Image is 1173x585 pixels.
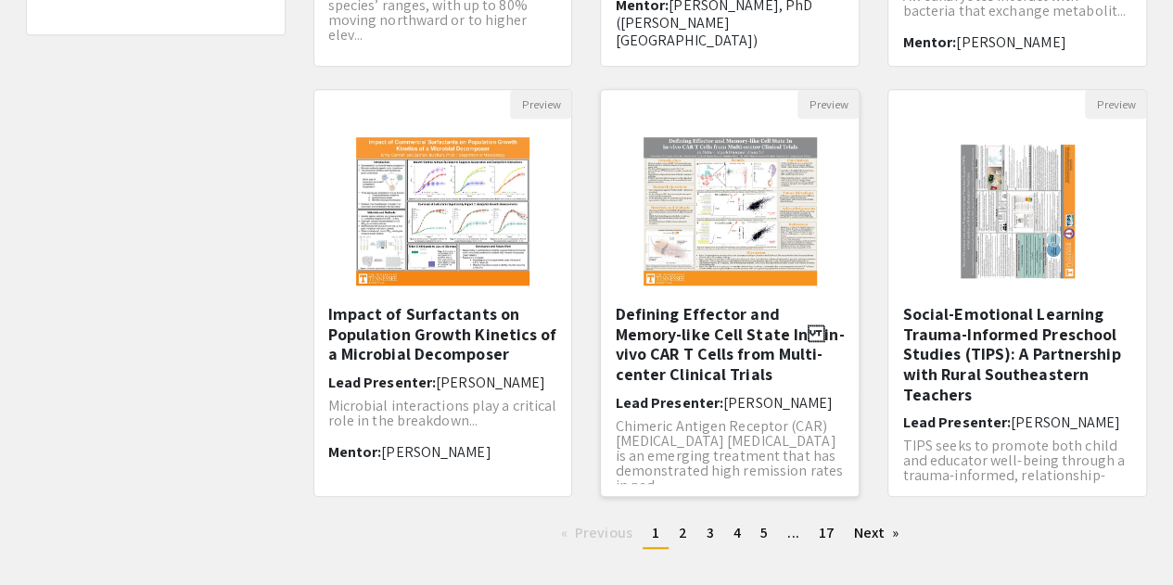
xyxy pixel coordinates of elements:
[902,413,1132,431] h6: Lead Presenter:
[845,519,909,547] a: Next page
[1011,413,1120,432] span: [PERSON_NAME]
[902,32,956,52] span: Mentor:
[887,89,1147,497] div: Open Presentation <p>Social-Emotional Learning Trauma-Informed Preschool Studies (TIPS): A Partne...
[328,304,558,364] h5: Impact of Surfactants on Population Growth Kinetics of a Microbial Decomposer
[787,523,798,542] span: ...
[615,419,845,493] p: Chimeric Antigen Receptor (CAR) [MEDICAL_DATA] [MEDICAL_DATA] is an emerging treatment that has d...
[733,523,741,542] span: 4
[615,304,845,384] h5: Defining Effector and Memory-like Cell State In in-vivo CAR T Cells from Multi-center Clinical Tr...
[328,396,557,430] span: Microbial interactions play a critical role in the breakdown...
[902,439,1132,498] p: TIPS seeks to promote both child and educator well-being through a trauma-informed, relationship-...
[652,523,659,542] span: 1
[760,523,768,542] span: 5
[328,442,382,462] span: Mentor:
[615,394,845,412] h6: Lead Presenter:
[942,119,1094,304] img: <p>Social-Emotional Learning Trauma-Informed Preschool Studies (TIPS): A Partnership with Rural S...
[723,393,833,413] span: [PERSON_NAME]
[313,89,573,497] div: Open Presentation <p>Impact of Surfactants on Population Growth Kinetics of a Microbial Decompose...
[956,32,1065,52] span: [PERSON_NAME]
[797,90,859,119] button: Preview
[625,119,835,304] img: <p>Defining Effector and Memory-like Cell State In in-vivo CAR T Cells from Multi-center Clinical...
[600,89,860,497] div: Open Presentation <p>Defining Effector and Memory-like Cell State In in-vivo CAR T Cells from Mul...
[1085,90,1146,119] button: Preview
[707,523,714,542] span: 3
[575,523,632,542] span: Previous
[338,119,548,304] img: <p>Impact of Surfactants on Population Growth Kinetics of a Microbial Decomposer&nbsp;</p>
[381,442,491,462] span: [PERSON_NAME]
[819,523,835,542] span: 17
[436,373,545,392] span: [PERSON_NAME]
[510,90,571,119] button: Preview
[313,519,1148,549] ul: Pagination
[679,523,687,542] span: 2
[14,502,79,571] iframe: Chat
[328,374,558,391] h6: Lead Presenter:
[902,304,1132,404] h5: Social-Emotional Learning Trauma-Informed Preschool Studies (TIPS): A Partnership with Rural Sout...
